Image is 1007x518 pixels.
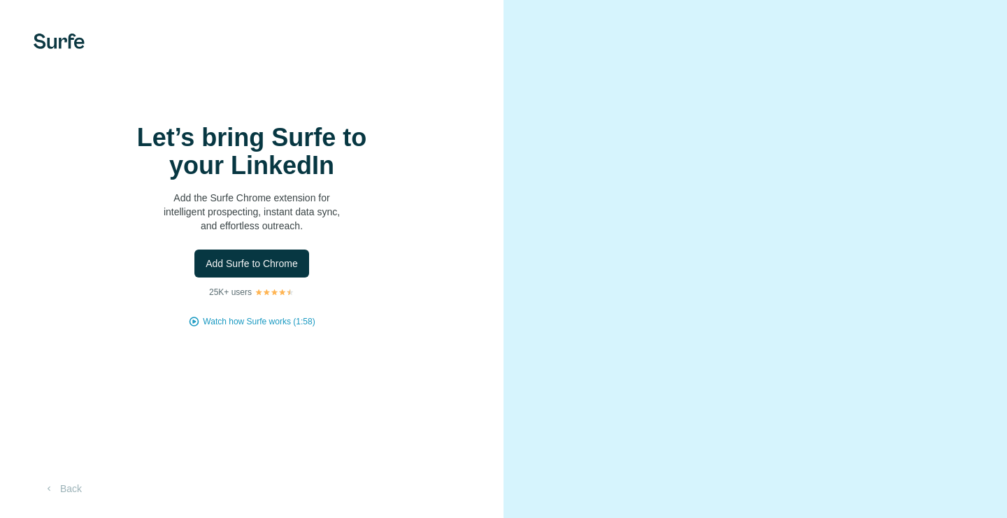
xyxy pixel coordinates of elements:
img: Surfe's logo [34,34,85,49]
button: Add Surfe to Chrome [194,250,309,278]
button: Back [34,476,92,501]
p: 25K+ users [209,286,252,298]
button: Watch how Surfe works (1:58) [203,315,315,328]
h1: Let’s bring Surfe to your LinkedIn [112,124,392,180]
img: Rating Stars [255,288,294,296]
p: Add the Surfe Chrome extension for intelligent prospecting, instant data sync, and effortless out... [112,191,392,233]
span: Add Surfe to Chrome [206,257,298,271]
